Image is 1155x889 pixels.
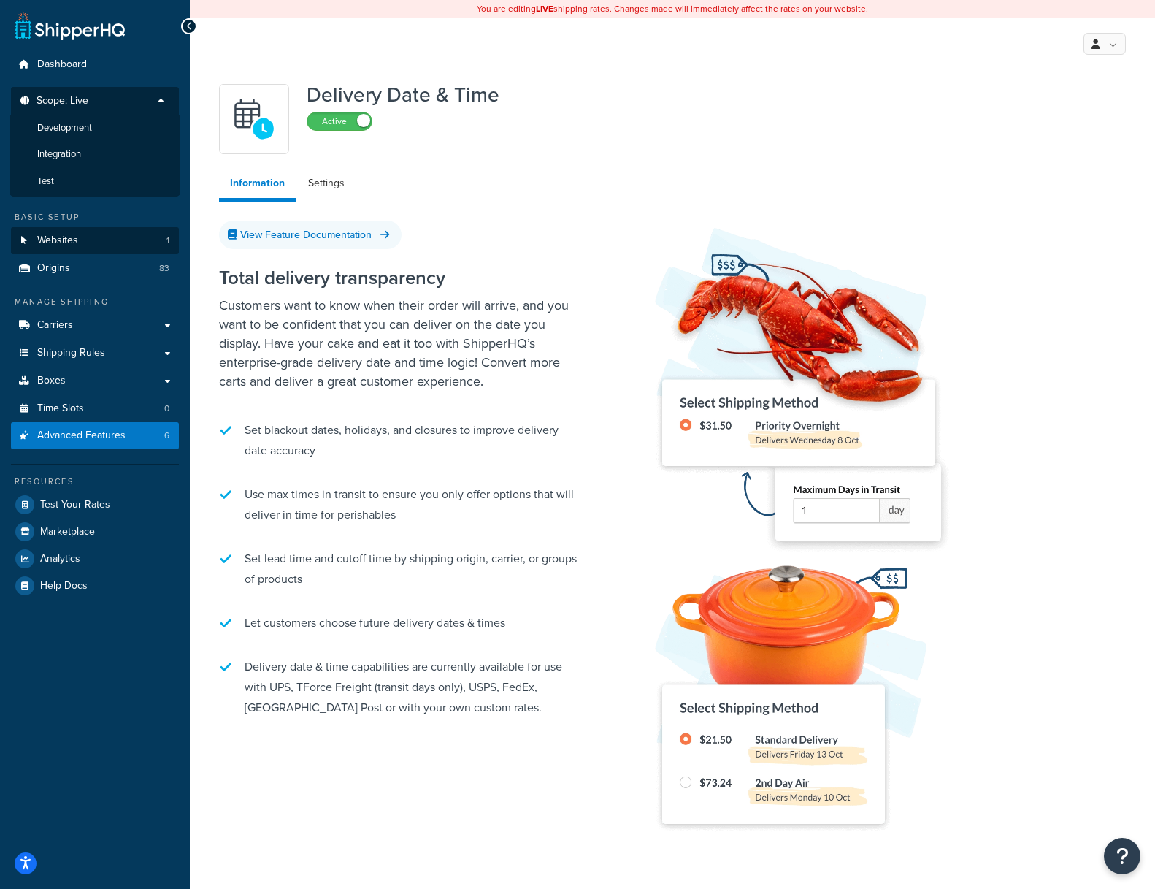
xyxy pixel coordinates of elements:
li: Origins [11,255,179,282]
span: 83 [159,262,169,275]
div: Resources [11,476,179,488]
a: Websites1 [11,227,179,254]
b: LIVE [536,2,553,15]
a: Marketplace [11,519,179,545]
span: Dashboard [37,58,87,71]
li: Let customers choose future delivery dates & times [219,606,584,641]
li: Time Slots [11,395,179,422]
img: Delivery Date & Time [628,224,964,856]
li: Delivery date & time capabilities are currently available for use with UPS, TForce Freight (trans... [219,649,584,725]
a: Shipping Rules [11,340,179,367]
div: Basic Setup [11,211,179,224]
a: Carriers [11,312,179,339]
a: Settings [297,169,356,198]
span: Carriers [37,319,73,332]
span: 0 [164,402,169,415]
span: Boxes [37,375,66,387]
span: Shipping Rules [37,347,105,359]
li: Test [10,168,180,195]
a: Time Slots0 [11,395,179,422]
li: Set lead time and cutoff time by shipping origin, carrier, or groups of products [219,541,584,597]
button: Open Resource Center [1104,838,1140,874]
span: Development [37,122,92,134]
span: Integration [37,148,81,161]
li: Advanced Features [11,422,179,449]
li: Set blackout dates, holidays, and closures to improve delivery date accuracy [219,413,584,468]
a: Test Your Rates [11,492,179,518]
span: Marketplace [40,526,95,538]
a: Origins83 [11,255,179,282]
li: Development [10,115,180,142]
div: Manage Shipping [11,296,179,308]
a: Analytics [11,546,179,572]
span: 6 [164,430,169,442]
li: Integration [10,141,180,168]
h1: Delivery Date & Time [307,84,499,106]
li: Use max times in transit to ensure you only offer options that will deliver in time for perishables [219,477,584,533]
a: View Feature Documentation [219,221,402,249]
a: Boxes [11,367,179,394]
a: Help Docs [11,573,179,599]
span: Websites [37,234,78,247]
a: Advanced Features6 [11,422,179,449]
span: Analytics [40,553,80,565]
span: 1 [166,234,169,247]
p: Customers want to know when their order will arrive, and you want to be confident that you can de... [219,296,584,391]
a: Dashboard [11,51,179,78]
span: Origins [37,262,70,275]
span: Test Your Rates [40,499,110,511]
span: Advanced Features [37,430,126,442]
img: gfkeb5ejjkALwAAAABJRU5ErkJggg== [229,94,280,145]
span: Test [37,175,54,188]
li: Websites [11,227,179,254]
span: Time Slots [37,402,84,415]
h2: Total delivery transparency [219,267,584,289]
span: Scope: Live [37,95,88,107]
label: Active [307,112,372,130]
span: Help Docs [40,580,88,592]
a: Information [219,169,296,202]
